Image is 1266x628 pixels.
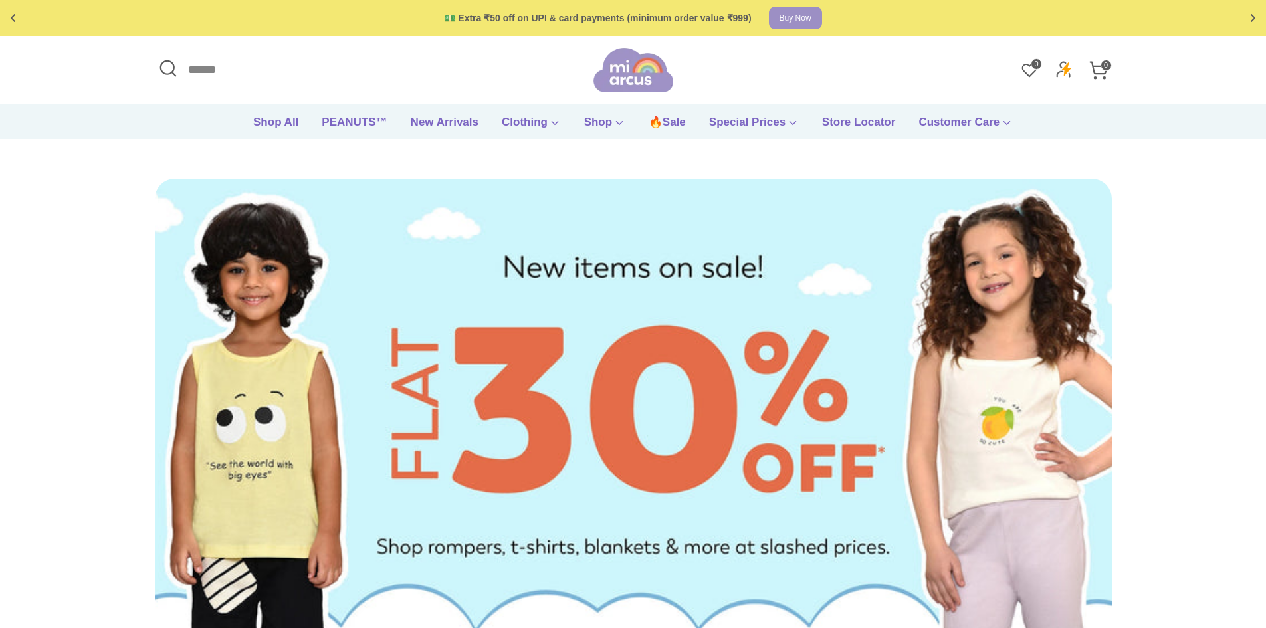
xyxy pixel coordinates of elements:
[769,7,822,29] a: Buy Now
[444,13,751,24] div: 💵 Extra ₹50 off on UPI & card payments (minimum order value ₹999)
[1101,60,1112,71] span: 0
[243,114,308,139] a: Shop All
[401,114,488,139] a: New Arrivals
[1085,57,1112,84] a: 0
[908,114,1023,139] a: Customer Care
[593,46,673,94] img: miarcus-logo
[1031,58,1042,70] span: 0
[574,114,635,139] a: Shop
[812,114,906,139] a: Store Locator
[155,55,181,82] button: Open Search
[639,114,696,139] a: 🔥Sale
[492,114,571,139] a: Clothing
[312,114,397,139] a: PEANUTS™
[699,114,809,139] a: Special Prices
